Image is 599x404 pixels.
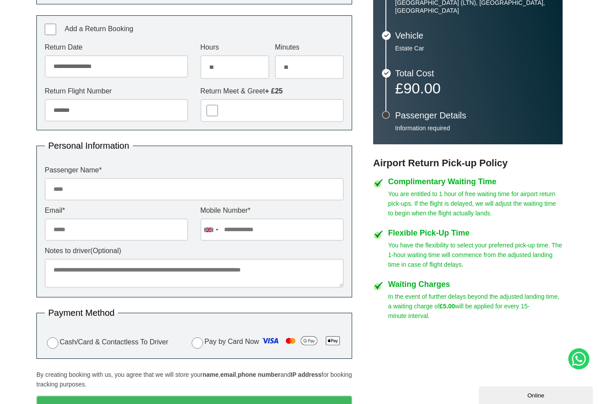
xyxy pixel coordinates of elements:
[220,371,236,378] strong: email
[265,87,282,95] strong: + £25
[189,334,344,350] label: Pay by Card Now
[388,280,563,288] h4: Waiting Charges
[45,207,188,214] label: Email
[90,247,121,254] span: (Optional)
[291,371,322,378] strong: IP address
[200,44,269,51] label: Hours
[388,292,563,321] p: In the event of further delays beyond the adjusted landing time, a waiting charge of will be appl...
[440,303,455,310] strong: £5.00
[36,370,352,389] p: By creating booking with us, you agree that we will store your , , and for booking tracking purpo...
[395,44,554,52] p: Estate Car
[45,141,133,150] legend: Personal Information
[45,167,344,174] label: Passenger Name
[45,44,188,51] label: Return Date
[388,178,563,186] h4: Complimentary Waiting Time
[45,308,118,317] legend: Payment Method
[45,247,344,254] label: Notes to driver
[395,124,554,132] p: Information required
[47,337,58,349] input: Cash/Card & Contactless To Driver
[200,207,344,214] label: Mobile Number
[403,80,441,97] span: 90.00
[64,25,133,32] span: Add a Return Booking
[388,229,563,237] h4: Flexible Pick-Up Time
[395,82,554,94] p: £
[45,88,188,95] label: Return Flight Number
[395,69,554,78] h3: Total Cost
[45,336,168,349] label: Cash/Card & Contactless To Driver
[275,44,344,51] label: Minutes
[238,371,280,378] strong: phone number
[192,337,203,349] input: Pay by Card Now
[395,31,554,40] h3: Vehicle
[201,219,221,240] div: United Kingdom: +44
[203,371,219,378] strong: name
[45,24,56,35] input: Add a Return Booking
[373,157,563,169] h3: Airport Return Pick-up Policy
[200,88,344,95] label: Return Meet & Greet
[395,111,554,120] h3: Passenger Details
[479,385,595,404] iframe: chat widget
[388,189,563,218] p: You are entitled to 1 hour of free waiting time for airport return pick-ups. If the flight is del...
[388,240,563,269] p: You have the flexibility to select your preferred pick-up time. The 1-hour waiting time will comm...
